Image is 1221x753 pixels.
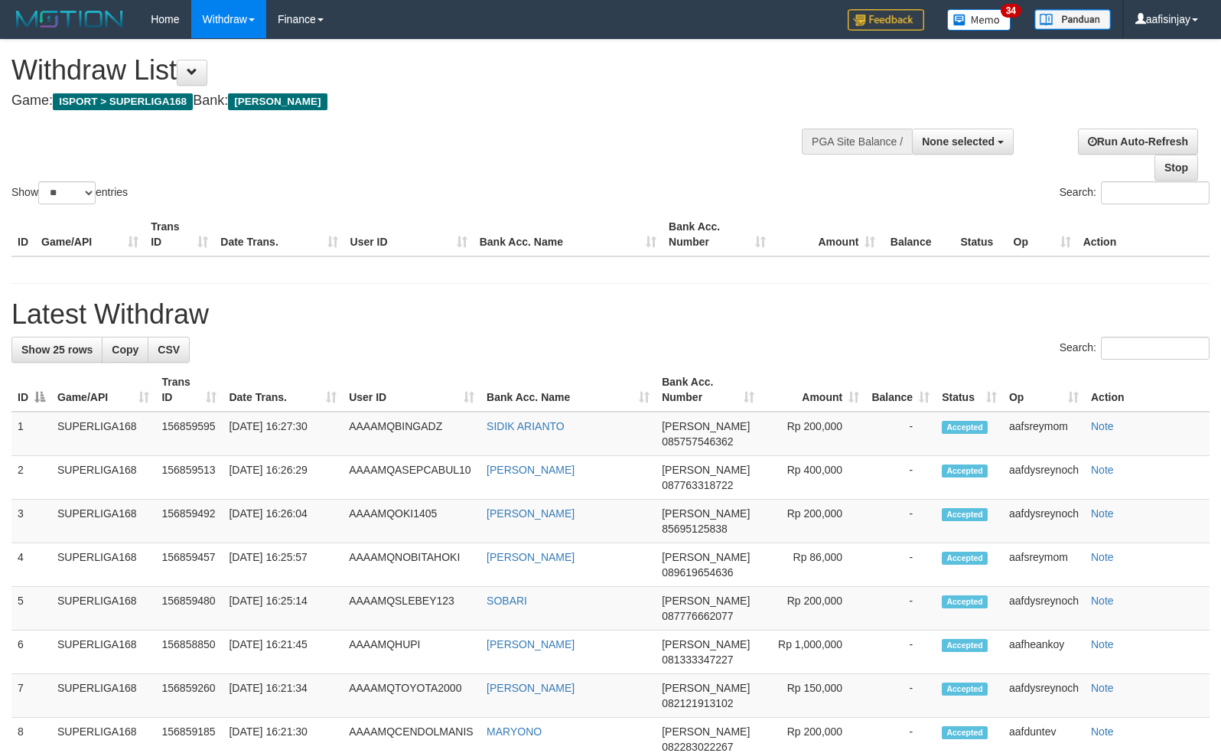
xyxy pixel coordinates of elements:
td: - [865,500,936,543]
span: CSV [158,344,180,356]
span: Copy 082121913102 to clipboard [662,697,733,709]
td: - [865,456,936,500]
td: SUPERLIGA168 [51,674,155,718]
th: Action [1077,213,1210,256]
label: Search: [1060,181,1210,204]
span: [PERSON_NAME] [662,595,750,607]
td: 156859457 [155,543,223,587]
a: Stop [1154,155,1198,181]
th: Status: activate to sort column ascending [936,368,1003,412]
a: MARYONO [487,725,542,738]
th: Balance: activate to sort column ascending [865,368,936,412]
a: Note [1091,638,1114,650]
td: Rp 200,000 [760,500,865,543]
a: [PERSON_NAME] [487,507,575,520]
th: Bank Acc. Name [474,213,663,256]
span: Accepted [942,595,988,608]
th: Status [954,213,1007,256]
a: Note [1091,725,1114,738]
span: Accepted [942,421,988,434]
span: [PERSON_NAME] [662,725,750,738]
a: Note [1091,595,1114,607]
td: AAAAMQHUPI [343,631,480,674]
td: 156859492 [155,500,223,543]
td: aafdysreynoch [1003,456,1085,500]
td: [DATE] 16:25:57 [223,543,343,587]
div: PGA Site Balance / [802,129,912,155]
span: [PERSON_NAME] [662,682,750,694]
a: Note [1091,420,1114,432]
td: - [865,412,936,456]
th: Bank Acc. Number [663,213,772,256]
td: aafsreymom [1003,543,1085,587]
td: 156858850 [155,631,223,674]
td: 2 [11,456,51,500]
td: [DATE] 16:21:34 [223,674,343,718]
img: Feedback.jpg [848,9,924,31]
span: None selected [922,135,995,148]
td: aafsreymom [1003,412,1085,456]
span: Accepted [942,639,988,652]
td: AAAAMQASEPCABUL10 [343,456,480,500]
th: Date Trans. [214,213,344,256]
a: Note [1091,507,1114,520]
a: Run Auto-Refresh [1078,129,1198,155]
span: Copy 089619654636 to clipboard [662,566,733,579]
td: 4 [11,543,51,587]
span: [PERSON_NAME] [662,551,750,563]
td: 6 [11,631,51,674]
a: CSV [148,337,190,363]
a: SOBARI [487,595,527,607]
th: Trans ID: activate to sort column ascending [155,368,223,412]
h4: Game: Bank: [11,93,799,109]
button: None selected [912,129,1014,155]
td: - [865,587,936,631]
th: Balance [881,213,954,256]
td: Rp 200,000 [760,587,865,631]
span: Copy 082283022267 to clipboard [662,741,733,753]
a: Copy [102,337,148,363]
td: - [865,674,936,718]
h1: Withdraw List [11,55,799,86]
td: Rp 400,000 [760,456,865,500]
th: Bank Acc. Number: activate to sort column ascending [656,368,760,412]
h1: Latest Withdraw [11,299,1210,330]
span: Accepted [942,683,988,696]
td: SUPERLIGA168 [51,500,155,543]
td: SUPERLIGA168 [51,412,155,456]
img: Button%20Memo.svg [947,9,1011,31]
th: Trans ID [145,213,214,256]
span: Accepted [942,508,988,521]
td: SUPERLIGA168 [51,631,155,674]
input: Search: [1101,337,1210,360]
td: 7 [11,674,51,718]
td: 1 [11,412,51,456]
span: [PERSON_NAME] [662,464,750,476]
span: Copy 085757546362 to clipboard [662,435,733,448]
span: Show 25 rows [21,344,93,356]
a: Show 25 rows [11,337,103,363]
th: Game/API [35,213,145,256]
span: Copy 087763318722 to clipboard [662,479,733,491]
a: Note [1091,682,1114,694]
span: [PERSON_NAME] [662,507,750,520]
td: SUPERLIGA168 [51,456,155,500]
select: Showentries [38,181,96,204]
a: [PERSON_NAME] [487,638,575,650]
a: [PERSON_NAME] [487,551,575,563]
th: ID: activate to sort column descending [11,368,51,412]
th: Op [1008,213,1077,256]
td: - [865,543,936,587]
td: 156859595 [155,412,223,456]
th: ID [11,213,35,256]
span: Accepted [942,465,988,478]
td: [DATE] 16:25:14 [223,587,343,631]
label: Search: [1060,337,1210,360]
a: [PERSON_NAME] [487,464,575,476]
td: Rp 86,000 [760,543,865,587]
td: [DATE] 16:26:29 [223,456,343,500]
td: 156859513 [155,456,223,500]
td: 156859260 [155,674,223,718]
span: Accepted [942,726,988,739]
a: Note [1091,464,1114,476]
